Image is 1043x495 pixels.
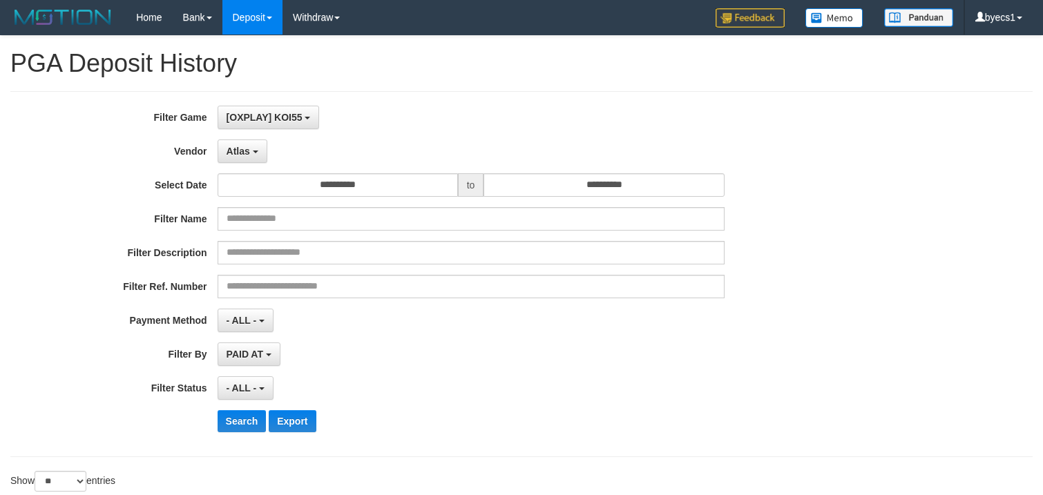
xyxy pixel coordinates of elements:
img: Feedback.jpg [716,8,785,28]
img: Button%20Memo.svg [805,8,863,28]
button: - ALL - [218,376,274,400]
span: PAID AT [227,349,263,360]
span: - ALL - [227,382,257,394]
select: Showentries [35,471,86,492]
img: MOTION_logo.png [10,7,115,28]
span: Atlas [227,146,250,157]
button: PAID AT [218,342,280,366]
button: Export [269,410,316,432]
img: panduan.png [884,8,953,27]
span: to [458,173,484,197]
span: - ALL - [227,315,257,326]
span: [OXPLAY] KOI55 [227,112,303,123]
h1: PGA Deposit History [10,50,1033,77]
button: [OXPLAY] KOI55 [218,106,320,129]
button: - ALL - [218,309,274,332]
button: Atlas [218,139,267,163]
button: Search [218,410,267,432]
label: Show entries [10,471,115,492]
